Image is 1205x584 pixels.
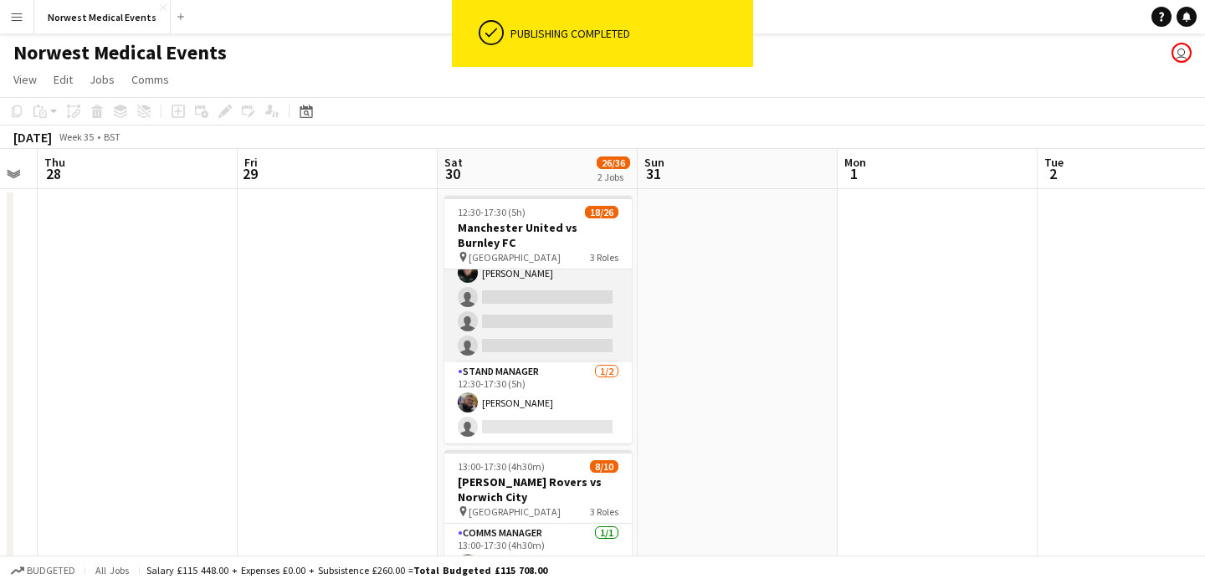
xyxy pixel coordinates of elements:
h3: Manchester United vs Burnley FC [444,220,632,250]
span: View [13,72,37,87]
a: Comms [125,69,176,90]
span: Sat [444,155,463,170]
span: Budgeted [27,565,75,576]
span: Jobs [90,72,115,87]
span: Thu [44,155,65,170]
app-user-avatar: Rory Murphy [1172,43,1192,63]
a: View [7,69,44,90]
span: All jobs [92,564,132,576]
span: Sun [644,155,664,170]
button: Norwest Medical Events [34,1,171,33]
span: 31 [642,164,664,183]
a: Jobs [83,69,121,90]
span: Edit [54,72,73,87]
app-card-role: Stand Manager1/212:30-17:30 (5h)[PERSON_NAME] [444,362,632,443]
button: Budgeted [8,561,78,580]
span: Fri [244,155,258,170]
span: Mon [844,155,866,170]
h1: Norwest Medical Events [13,40,227,65]
span: 8/10 [590,460,618,473]
span: 12:30-17:30 (5h) [458,206,526,218]
a: Edit [47,69,79,90]
span: Total Budgeted £115 708.00 [413,564,547,576]
app-card-role: Comms Manager1/113:00-17:30 (4h30m)[PERSON_NAME] [444,524,632,581]
span: 30 [442,164,463,183]
span: 29 [242,164,258,183]
span: 2 [1042,164,1064,183]
span: [GEOGRAPHIC_DATA] [469,251,561,264]
span: 28 [42,164,65,183]
div: Salary £115 448.00 + Expenses £0.00 + Subsistence £260.00 = [146,564,547,576]
span: Comms [131,72,169,87]
app-card-role: Senior Responder (FREC 4 or Above)1A2/512:30-17:30 (5h)[PERSON_NAME][PERSON_NAME] [444,208,632,362]
span: 18/26 [585,206,618,218]
div: 2 Jobs [597,171,629,183]
span: Tue [1044,155,1064,170]
span: 3 Roles [590,251,618,264]
span: [GEOGRAPHIC_DATA] [469,505,561,518]
div: [DATE] [13,129,52,146]
span: Week 35 [55,131,97,143]
span: 1 [842,164,866,183]
span: 3 Roles [590,505,618,518]
div: BST [104,131,120,143]
span: 13:00-17:30 (4h30m) [458,460,545,473]
app-job-card: 12:30-17:30 (5h)18/26Manchester United vs Burnley FC [GEOGRAPHIC_DATA]3 Roles Senior Responder (F... [444,196,632,443]
div: Publishing completed [510,26,746,41]
h3: [PERSON_NAME] Rovers vs Norwich City [444,474,632,505]
span: 26/36 [597,156,630,169]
